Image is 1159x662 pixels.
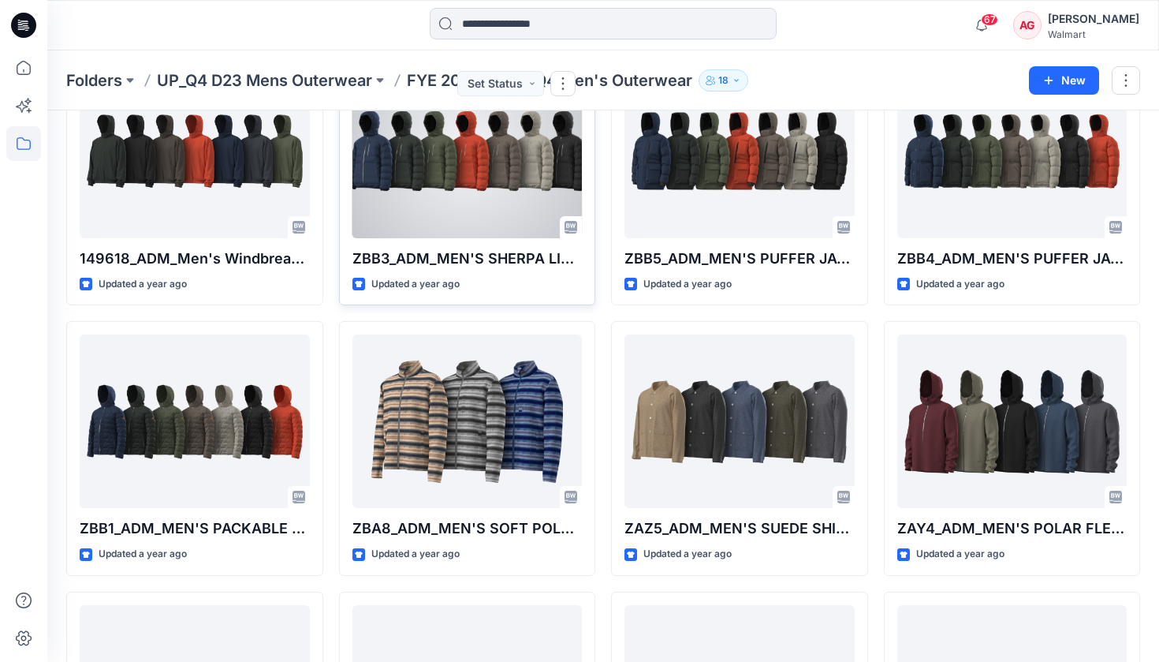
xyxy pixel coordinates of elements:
a: ZAY4_ADM_MEN'S POLAR FLEECE JACKET WITH HOOD [897,335,1127,508]
p: ZAY4_ADM_MEN'S POLAR FLEECE JACKET WITH [PERSON_NAME] [897,518,1127,540]
p: ZBB5_ADM_MEN'S PUFFER JACKET [624,248,855,270]
a: Folders [66,69,122,92]
p: ZBA8_ADM_MEN'S SOFT POLAR FLEECE JACKET [352,518,583,540]
p: 149618_ADM_Men's Windbreaker [80,248,310,270]
p: Updated a year ago [371,276,460,293]
a: ZBB4_ADM_MEN'S PUFFER JACKET [897,65,1127,238]
a: ZBA8_ADM_MEN'S SOFT POLAR FLEECE JACKET [352,335,583,508]
p: ZBB4_ADM_MEN'S PUFFER JACKET [897,248,1127,270]
p: ZBB3_ADM_MEN'S SHERPA LINED GLACIER SHIELD [352,248,583,270]
a: UP_Q4 D23 Mens Outerwear [157,69,372,92]
a: ZAZ5_ADM_MEN'S SUEDE SHIRT JACKET [624,335,855,508]
p: Updated a year ago [99,546,187,563]
p: Updated a year ago [916,276,1004,293]
p: ZBB1_ADM_MEN'S PACKABLE JACKET [80,518,310,540]
a: ZBB1_ADM_MEN'S PACKABLE JACKET [80,335,310,508]
p: Updated a year ago [99,276,187,293]
p: Updated a year ago [371,546,460,563]
a: 149618_ADM_Men's Windbreaker [80,65,310,238]
div: [PERSON_NAME] [1048,9,1139,28]
a: ZBB5_ADM_MEN'S PUFFER JACKET [624,65,855,238]
p: Updated a year ago [916,546,1004,563]
a: ZBB3_ADM_MEN'S SHERPA LINED GLACIER SHIELD [352,65,583,238]
button: 18 [699,69,748,92]
div: Walmart [1048,28,1139,40]
span: 67 [981,13,998,26]
p: 18 [718,72,729,89]
p: ZAZ5_ADM_MEN'S SUEDE SHIRT JACKET [624,518,855,540]
p: Updated a year ago [643,546,732,563]
button: New [1029,66,1099,95]
div: AG [1013,11,1042,39]
p: Updated a year ago [643,276,732,293]
p: FYE 2026 S3 UP Q4 Men's Outerwear [407,69,692,92]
